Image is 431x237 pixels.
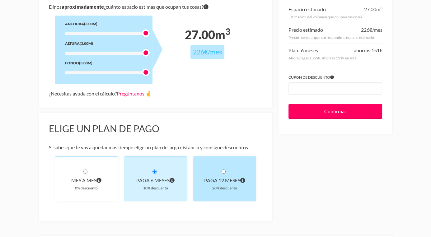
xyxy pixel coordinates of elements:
[65,40,143,47] div: Altura
[361,27,372,33] span: 226€
[372,27,382,33] span: /mes
[49,123,263,135] h3: Elige un plan de pago
[134,185,177,191] div: 10% descuento
[96,176,101,185] span: Pagas al principio de cada mes por el volumen que ocupan tus cosas. A diferencia de otros planes ...
[65,176,108,185] div: Mes a mes
[49,2,263,11] p: Dinos ¿cuánto espacio estimas que ocupan tus cosas?
[376,6,382,12] span: m
[208,48,222,56] span: /mes
[240,176,245,185] span: Pagas cada 12 meses por el volumen que ocupan tus cosas. El precio incluye el descuento de 20% y ...
[84,21,97,26] span: (3.00m)
[62,4,104,10] b: aproximadamente
[354,46,382,55] div: ahorras 151€
[288,26,323,34] div: Precio estimado
[225,26,230,37] sup: 3
[65,60,143,66] div: Fondo
[319,158,431,237] iframe: Chat Widget
[117,91,152,96] a: Pregúntanos 🤞
[65,21,143,27] div: Anchura
[49,89,263,98] div: ¿Necesitas ayuda con el cálculo?
[49,143,263,152] p: Si sabes que te vas a quedar más tiempo elige un plan de larga distancia y consigue descuentos
[79,61,92,65] span: (3.00m)
[319,158,431,237] div: Widget de chat
[288,55,382,61] div: Ahora pagas 1355€. Ahorras 151€ en total
[203,176,246,185] div: paga 12 meses
[134,176,177,185] div: paga 6 meses
[380,6,382,10] sup: 3
[330,74,334,81] span: Si tienes algún cupón introdúcelo para aplicar el descuento
[185,28,215,42] span: 27.00
[288,14,382,20] div: Estimación del volumen que ocupan tus cosas
[193,48,208,56] span: 226€
[204,2,208,11] span: Si tienes dudas sobre volumen exacto de tus cosas no te preocupes porque nuestro equipo te dirá e...
[364,6,376,12] span: 27.00
[80,41,93,46] span: (3.00m)
[215,28,230,42] span: m
[288,34,382,41] div: Precio mensual que corresponde al espacio estimado
[170,176,175,185] span: Pagas cada 6 meses por el volumen que ocupan tus cosas. El precio incluye el descuento de 10% y e...
[203,185,246,191] div: 20% descuento
[65,185,108,191] div: 0% descuento
[301,47,318,53] span: 6 meses
[288,104,382,119] input: Confirmar
[288,5,326,14] div: Espacio estimado
[288,74,382,81] label: Cupon de descuento
[288,46,318,55] div: Plan -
